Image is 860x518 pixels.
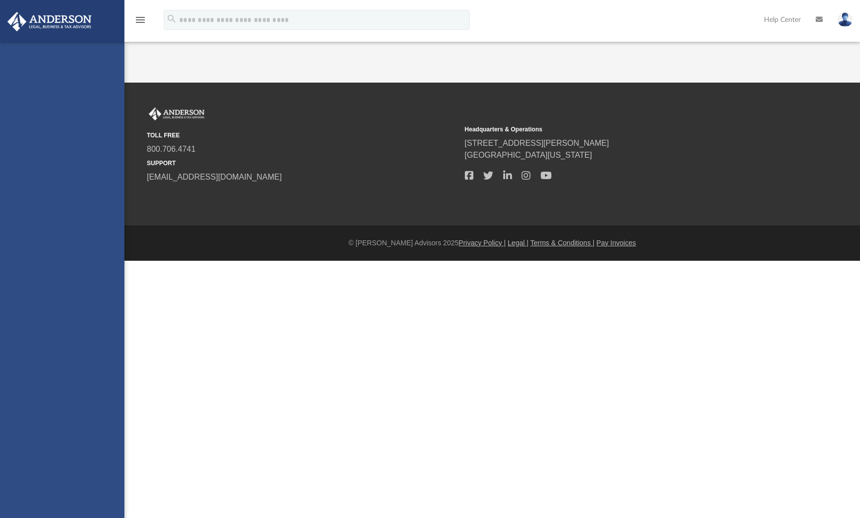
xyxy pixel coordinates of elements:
[465,151,592,159] a: [GEOGRAPHIC_DATA][US_STATE]
[147,159,458,168] small: SUPPORT
[838,12,853,27] img: User Pic
[134,14,146,26] i: menu
[465,125,776,134] small: Headquarters & Operations
[134,19,146,26] a: menu
[166,13,177,24] i: search
[531,239,595,247] a: Terms & Conditions |
[147,145,196,153] a: 800.706.4741
[147,173,282,181] a: [EMAIL_ADDRESS][DOMAIN_NAME]
[124,238,860,248] div: © [PERSON_NAME] Advisors 2025
[147,107,207,120] img: Anderson Advisors Platinum Portal
[4,12,95,31] img: Anderson Advisors Platinum Portal
[596,239,636,247] a: Pay Invoices
[147,131,458,140] small: TOLL FREE
[459,239,506,247] a: Privacy Policy |
[465,139,609,147] a: [STREET_ADDRESS][PERSON_NAME]
[508,239,529,247] a: Legal |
